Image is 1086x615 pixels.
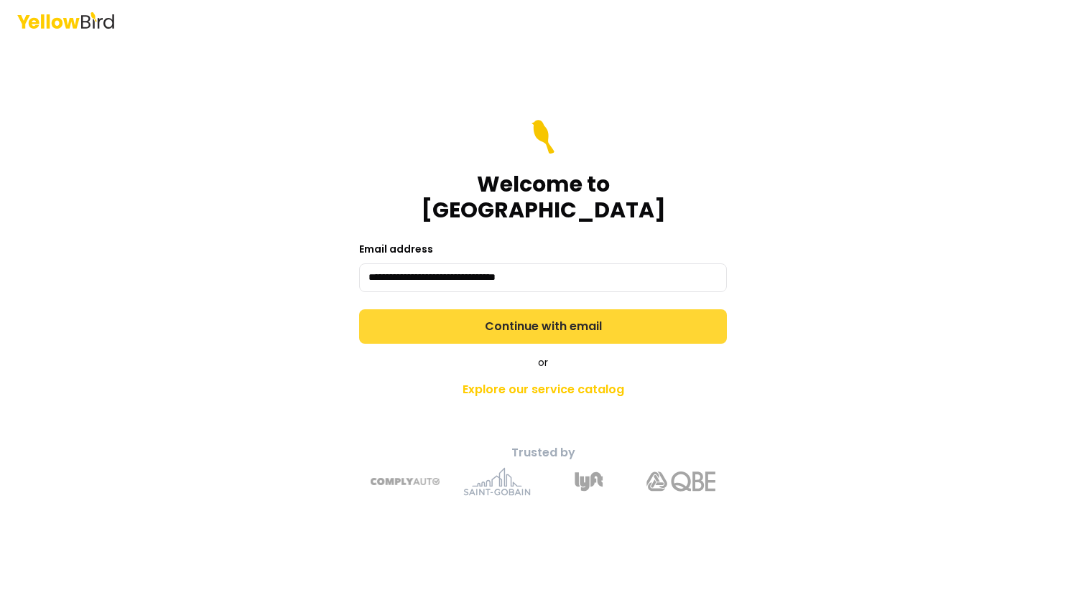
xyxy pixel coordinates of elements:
h1: Welcome to [GEOGRAPHIC_DATA] [359,172,727,223]
p: Trusted by [290,444,796,461]
button: Continue with email [359,309,727,344]
a: Explore our service catalog [290,375,796,404]
span: or [538,355,548,370]
label: Email address [359,242,433,256]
